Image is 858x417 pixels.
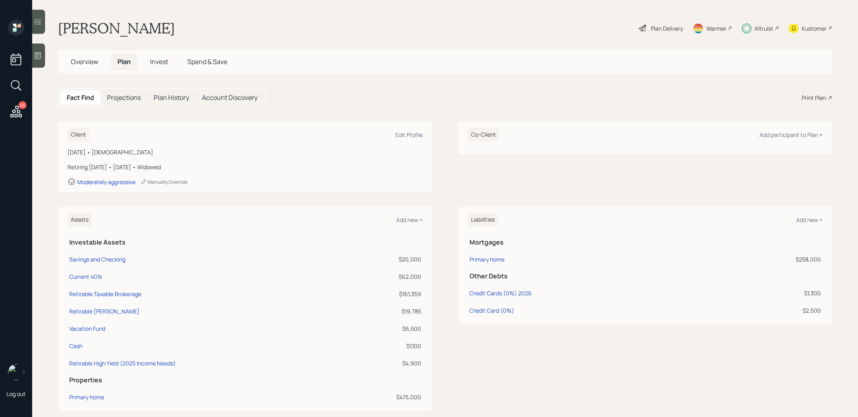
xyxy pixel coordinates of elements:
img: treva-nostdahl-headshot.png [8,364,24,380]
div: Cash [69,342,82,350]
div: Altruist [755,24,774,33]
div: Add new + [396,216,423,224]
h5: Properties [69,376,421,384]
span: Spend & Save [187,57,227,66]
span: Plan [117,57,131,66]
div: Log out [6,390,26,398]
div: Credit Cards (0%) 2026 [469,289,532,297]
h6: Liabilities [468,213,498,226]
div: Retiring [DATE] • [DATE] • Widowed [68,163,423,171]
h5: Fact Find [67,94,94,102]
div: $2,500 [716,306,821,315]
div: $258,000 [716,255,821,263]
div: Primary home [69,393,104,401]
h6: Assets [68,213,92,226]
div: $19,785 [352,307,421,315]
div: $20,000 [352,255,421,263]
div: Print Plan [802,93,826,102]
div: 23 [19,101,27,109]
h5: Mortgages [469,239,821,246]
div: $6,500 [352,324,421,333]
div: Moderately aggressive [77,178,136,186]
div: Primary home [469,255,504,263]
div: Vacation Fund [69,324,105,333]
h6: Co-Client [468,128,499,141]
div: Plan Delivery [651,24,683,33]
div: Add new + [796,216,823,224]
div: $4,900 [352,359,421,367]
h1: [PERSON_NAME] [58,19,175,37]
div: $161,359 [352,290,421,298]
h5: Investable Assets [69,239,421,246]
div: Retirable [PERSON_NAME] [69,307,140,315]
div: Current 401k [69,272,102,281]
h5: Plan History [154,94,189,102]
div: $1,100 [352,342,421,350]
h5: Account Discovery [202,94,257,102]
div: $62,000 [352,272,421,281]
div: Add participant to Plan + [759,131,823,139]
div: $475,000 [352,393,421,401]
div: Warmer [706,24,726,33]
h6: Client [68,128,89,141]
div: Manually Override [140,178,187,185]
div: Credit Card (0%) [469,306,514,315]
div: $1,300 [716,289,821,297]
h5: Other Debts [469,272,821,280]
h5: Projections [107,94,141,102]
div: Edit Profile [395,131,423,139]
div: Kustomer [802,24,827,33]
div: Retirable Taxable Brokerage [69,290,141,298]
div: Retirable High Yield (2025 Income Needs) [69,359,176,367]
span: Overview [71,57,98,66]
span: Invest [150,57,168,66]
div: Savings and Checking [69,255,126,263]
div: [DATE] • [DEMOGRAPHIC_DATA] [68,148,423,156]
